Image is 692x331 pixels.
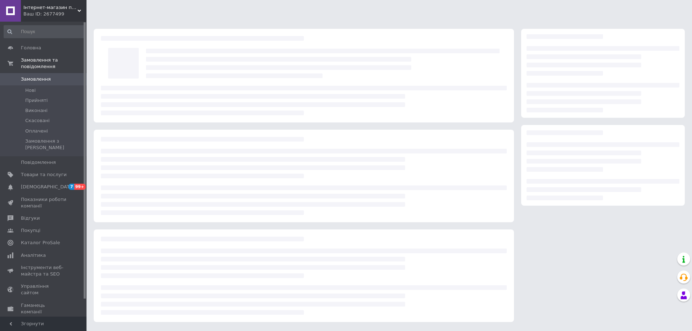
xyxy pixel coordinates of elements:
span: Інтернет-магазин професійної косметики [23,4,77,11]
span: Головна [21,45,41,51]
span: Каталог ProSale [21,240,60,246]
span: Скасовані [25,117,50,124]
span: Гаманець компанії [21,302,67,315]
span: Управління сайтом [21,283,67,296]
span: Замовлення [21,76,51,82]
span: Замовлення з [PERSON_NAME] [25,138,84,151]
span: Замовлення та повідомлення [21,57,86,70]
span: Повідомлення [21,159,56,166]
span: Покупці [21,227,40,234]
span: Аналітика [21,252,46,259]
span: Оплачені [25,128,48,134]
span: 99+ [74,184,86,190]
span: Товари та послуги [21,171,67,178]
span: Виконані [25,107,48,114]
div: Ваш ID: 2677499 [23,11,86,17]
span: Показники роботи компанії [21,196,67,209]
span: Прийняті [25,97,48,104]
span: Нові [25,87,36,94]
span: Відгуки [21,215,40,222]
input: Пошук [4,25,85,38]
span: Інструменти веб-майстра та SEO [21,264,67,277]
span: 7 [68,184,74,190]
span: [DEMOGRAPHIC_DATA] [21,184,74,190]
